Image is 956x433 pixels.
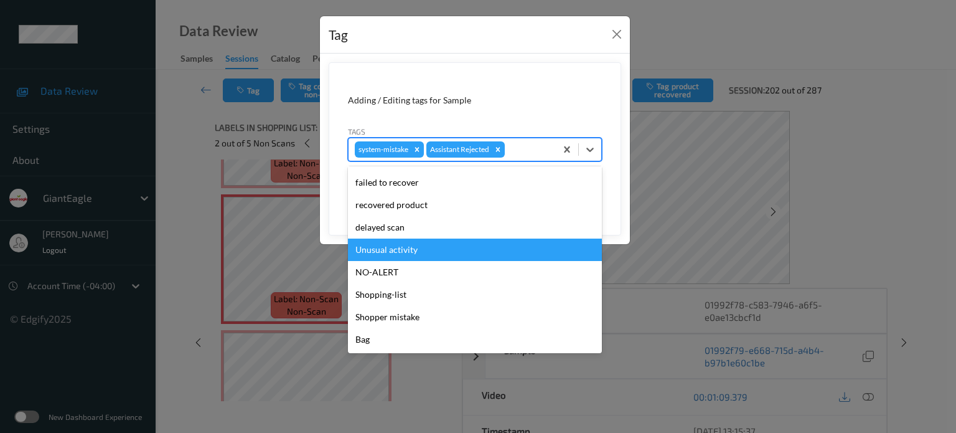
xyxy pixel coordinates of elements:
[348,239,602,261] div: Unusual activity
[348,216,602,239] div: delayed scan
[410,141,424,158] div: Remove system-mistake
[348,306,602,328] div: Shopper mistake
[348,94,602,107] div: Adding / Editing tags for Sample
[348,126,365,137] label: Tags
[426,141,491,158] div: Assistant Rejected
[329,25,348,45] div: Tag
[608,26,626,43] button: Close
[348,261,602,283] div: NO-ALERT
[348,171,602,194] div: failed to recover
[348,283,602,306] div: Shopping-list
[348,328,602,351] div: Bag
[491,141,505,158] div: Remove Assistant Rejected
[355,141,410,158] div: system-mistake
[348,194,602,216] div: recovered product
